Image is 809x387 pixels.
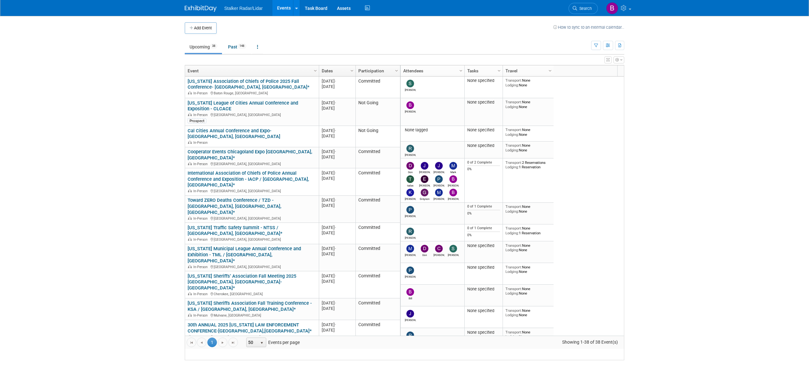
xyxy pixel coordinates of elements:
a: Cooperator Events Chicagoland Expo [GEOGRAPHIC_DATA],[GEOGRAPHIC_DATA]* [188,149,312,161]
div: [DATE] [322,273,353,279]
a: Event [188,65,315,76]
div: [DATE] [322,78,353,84]
div: None specified [467,330,500,335]
img: Robert Mele [406,145,414,152]
a: Column Settings [393,65,400,75]
div: Robert Mele [405,235,416,239]
a: [US_STATE] League of Cities Annual Conference and Exposition - CLCACE [188,100,298,112]
div: None None [505,100,551,109]
span: Column Settings [313,68,318,73]
a: [US_STATE] Sheriffs Association Fall Training Conference - KSA / [GEOGRAPHIC_DATA], [GEOGRAPHIC_D... [188,300,312,312]
a: Past148 [223,41,251,53]
div: [DATE] [322,327,353,333]
td: Not Going [355,126,400,147]
div: [DATE] [322,100,353,106]
div: 0% [467,167,500,172]
img: In-Person Event [188,162,192,165]
img: Bryan Messer [449,175,457,183]
div: Prospect [188,118,206,123]
img: Paul Nichols [435,175,443,183]
a: Travel [505,65,549,76]
span: Go to the next page [220,340,225,345]
a: Dates [322,65,351,76]
span: In-Person [193,113,210,117]
img: Michael Guinn [435,189,443,196]
div: [DATE] [322,128,353,133]
td: Committed [355,244,400,271]
img: Don Horen [406,162,414,170]
a: How to sync to an external calendar... [553,25,624,30]
td: Committed [355,298,400,320]
td: Committed [355,196,400,223]
td: Not Going [355,98,400,126]
img: ExhibitDay [185,5,217,12]
span: In-Person [193,141,210,145]
div: Eric Zastrow [419,183,430,187]
div: None None [505,287,551,296]
div: Don Horen [405,170,416,174]
div: [DATE] [322,306,353,311]
div: [GEOGRAPHIC_DATA], [GEOGRAPHIC_DATA] [188,161,316,166]
a: Column Settings [547,65,554,75]
span: Go to the previous page [199,340,204,345]
img: Brian Wong [406,101,414,109]
div: Bill Johnson [405,296,416,300]
a: Column Settings [458,65,465,75]
img: Mark LaChapelle [449,162,457,170]
span: In-Person [193,313,210,318]
div: Bryan Messer [448,183,459,187]
div: [DATE] [322,84,353,89]
span: Stalker Radar/Lidar [224,6,263,11]
span: Transport: [505,143,522,148]
a: [US_STATE] Association of Chiefs of Police 2025 Fall Conference- [GEOGRAPHIC_DATA], [GEOGRAPHIC_D... [188,78,310,90]
div: Brian Wong [405,109,416,113]
span: Showing 1-38 of 38 Event(s) [556,338,624,347]
span: - [335,128,336,133]
img: In-Person Event [188,292,192,295]
div: [DATE] [322,322,353,327]
img: John Kestel [421,162,428,170]
span: Transport: [505,265,522,269]
img: Chris Decker [435,245,443,252]
span: In-Person [193,335,210,339]
span: - [335,274,336,278]
a: Upcoming38 [185,41,222,53]
div: tadas eikinas [405,183,416,187]
div: Baton Rouge, [GEOGRAPHIC_DATA] [188,90,316,96]
div: None 1 Reservation [505,226,551,235]
span: select [259,340,264,346]
div: None None [505,330,551,339]
td: Committed [355,147,400,169]
span: 50 [247,338,257,347]
a: Toward ZERO Deaths Conference / TZD - [GEOGRAPHIC_DATA], [GEOGRAPHIC_DATA], [GEOGRAPHIC_DATA]* [188,197,281,215]
div: Stephen Barlag [448,252,459,257]
span: Lodging: [505,313,519,317]
img: In-Person Event [188,141,192,144]
div: Robert Mele [405,152,416,157]
span: Transport: [505,160,522,165]
div: Joe Bartels [433,170,445,174]
img: In-Person Event [188,335,192,338]
span: Lodging: [505,248,519,252]
img: Bill Johnson [406,288,414,296]
img: In-Person Event [188,237,192,241]
a: Go to the last page [228,338,238,347]
span: Transport: [505,226,522,230]
div: Stephen Barlag [405,87,416,91]
span: Transport: [505,308,522,313]
div: [GEOGRAPHIC_DATA], [GEOGRAPHIC_DATA] [188,237,316,242]
span: Lodging: [505,291,519,296]
div: [DATE] [322,133,353,139]
div: John Kestel [419,170,430,174]
td: Committed [355,77,400,98]
div: [DATE] [322,225,353,230]
div: None None [505,265,551,274]
img: In-Person Event [188,313,192,317]
div: Greyson Jenista [419,196,430,201]
img: Peter Bauer [406,332,414,339]
a: Column Settings [496,65,503,75]
img: In-Person Event [188,189,192,192]
span: - [335,79,336,84]
td: Committed [355,271,400,298]
div: [DATE] [322,230,353,236]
